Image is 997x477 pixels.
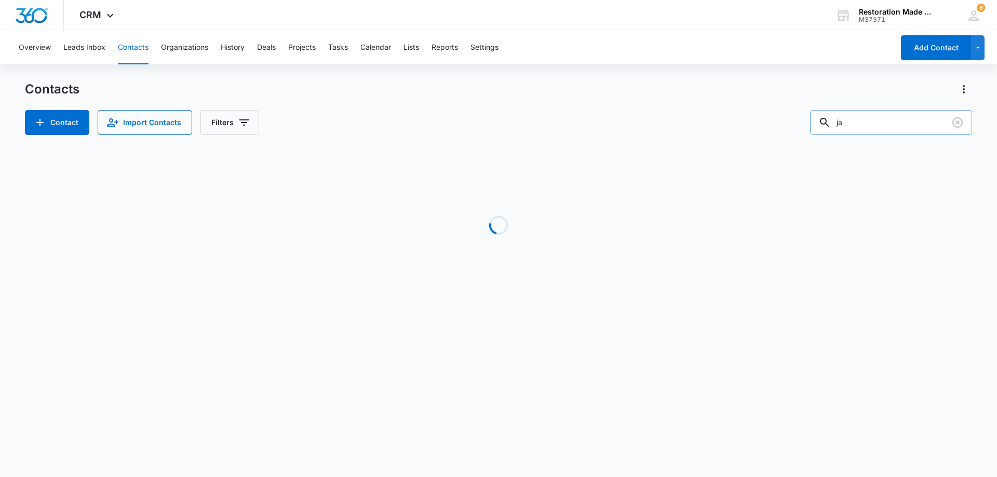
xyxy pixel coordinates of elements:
button: Add Contact [25,110,89,135]
button: Projects [288,31,316,64]
button: Import Contacts [98,110,192,135]
button: History [221,31,245,64]
input: Search Contacts [810,110,972,135]
button: Clear [949,114,966,131]
button: Deals [257,31,276,64]
button: Contacts [118,31,149,64]
div: account name [859,8,935,16]
button: Leads Inbox [63,31,105,64]
button: Filters [200,110,259,135]
button: Lists [403,31,419,64]
h1: Contacts [25,81,79,97]
button: Tasks [328,31,348,64]
button: Reports [432,31,458,64]
div: notifications count [977,4,985,12]
button: Organizations [161,31,208,64]
span: 8 [977,4,985,12]
button: Settings [470,31,498,64]
span: CRM [79,9,101,20]
button: Actions [955,81,972,98]
button: Overview [19,31,51,64]
div: account id [859,16,935,23]
button: Calendar [360,31,391,64]
button: Add Contact [901,35,971,60]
